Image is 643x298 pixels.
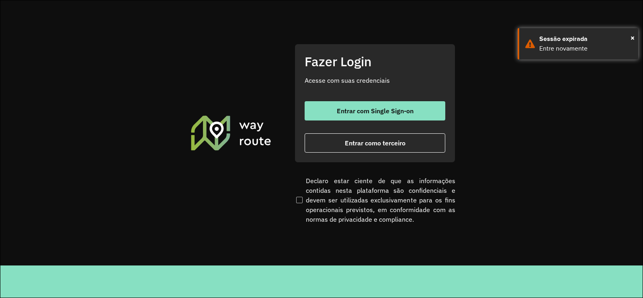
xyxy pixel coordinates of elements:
[631,32,635,44] span: ×
[305,133,445,153] button: button
[337,108,414,114] span: Entrar com Single Sign-on
[539,44,632,53] div: Entre novamente
[345,140,405,146] span: Entrar como terceiro
[631,32,635,44] button: Close
[305,101,445,120] button: button
[305,76,445,85] p: Acesse com suas credenciais
[190,114,272,151] img: Roteirizador AmbevTech
[295,176,455,224] label: Declaro estar ciente de que as informações contidas nesta plataforma são confidenciais e devem se...
[539,34,632,44] div: Sessão expirada
[305,54,445,69] h2: Fazer Login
